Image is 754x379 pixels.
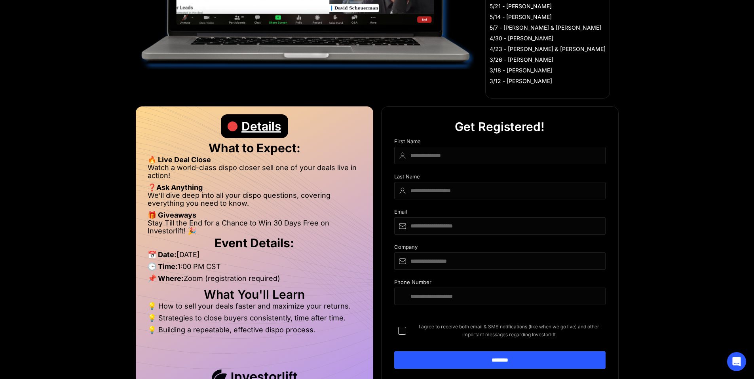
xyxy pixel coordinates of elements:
strong: What to Expect: [209,141,300,155]
div: Email [394,209,606,217]
li: 💡 Building a repeatable, effective dispo process. [148,326,361,334]
li: Watch a world-class dispo closer sell one of your deals live in action! [148,164,361,184]
div: Company [394,244,606,252]
li: Stay Till the End for a Chance to Win 30 Days Free on Investorlift! 🎉 [148,219,361,235]
strong: 🔥 Live Deal Close [148,155,211,164]
strong: 📌 Where: [148,274,184,282]
strong: 🎁 Giveaways [148,211,196,219]
div: Open Intercom Messenger [727,352,746,371]
div: First Name [394,138,606,147]
strong: ❓Ask Anything [148,183,203,191]
li: 1:00 PM CST [148,263,361,275]
h2: What You'll Learn [148,290,361,298]
div: Get Registered! [455,115,545,138]
strong: 📅 Date: [148,250,177,259]
strong: 🕒 Time: [148,262,178,271]
li: Zoom (registration required) [148,275,361,286]
div: Details [241,114,281,138]
div: Last Name [394,174,606,182]
li: 💡 How to sell your deals faster and maximize your returns. [148,302,361,314]
div: Phone Number [394,279,606,288]
strong: Event Details: [215,236,294,250]
li: [DATE] [148,251,361,263]
li: We’ll dive deep into all your dispo questions, covering everything you need to know. [148,191,361,211]
li: 💡 Strategies to close buyers consistently, time after time. [148,314,361,326]
span: I agree to receive both email & SMS notifications (like when we go live) and other important mess... [412,323,606,339]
